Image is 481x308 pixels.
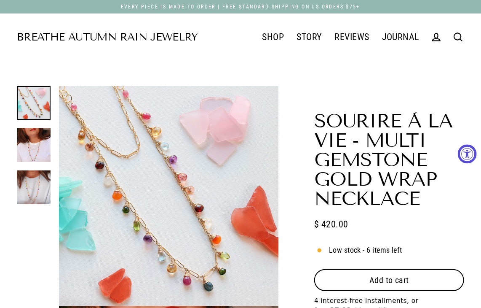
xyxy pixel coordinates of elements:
a: JOURNAL [376,27,425,48]
div: Primary [198,26,425,48]
a: SHOP [256,27,291,48]
h1: Sourire à la Vie - Multi Gemstone Gold Wrap Necklace [314,111,464,208]
a: REVIEWS [329,27,376,48]
span: Low stock - 6 items left [329,244,402,257]
a: STORY [290,27,328,48]
img: Sourire à la Vie - Multi Gemstone Gold Wrap Necklace life style image | Breathe Autumn Rain Artis... [17,128,51,162]
img: Sourire à la Vie - Multi Gemstone Gold Wrap Necklace life style alt image | Breathe Autumn Rain A... [17,170,51,204]
span: $ 420.00 [314,217,348,232]
a: Breathe Autumn Rain Jewelry [17,32,198,43]
button: Accessibility Widget, click to open [458,145,477,164]
span: Add to cart [369,275,409,285]
button: Add to cart [314,269,464,291]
